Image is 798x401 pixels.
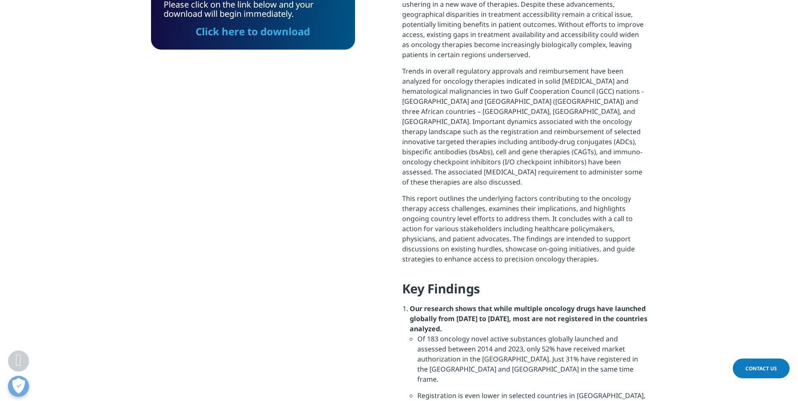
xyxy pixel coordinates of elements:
span: Contact Us [745,365,777,372]
p: This report outlines the underlying factors contributing to the oncology therapy access challenge... [402,193,647,270]
button: Open Preferences [8,376,29,397]
strong: Our research shows that while multiple oncology drugs have launched globally from [DATE] to [DATE... [410,304,647,333]
p: Trends in overall regulatory approvals and reimbursement have been analyzed for oncology therapie... [402,66,647,193]
li: Of 183 oncology novel active substances globally launched and assessed between 2014 and 2023, onl... [417,334,647,390]
a: Contact Us [733,359,790,378]
a: Click here to download [196,24,310,38]
h4: Key Findings [402,280,647,303]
